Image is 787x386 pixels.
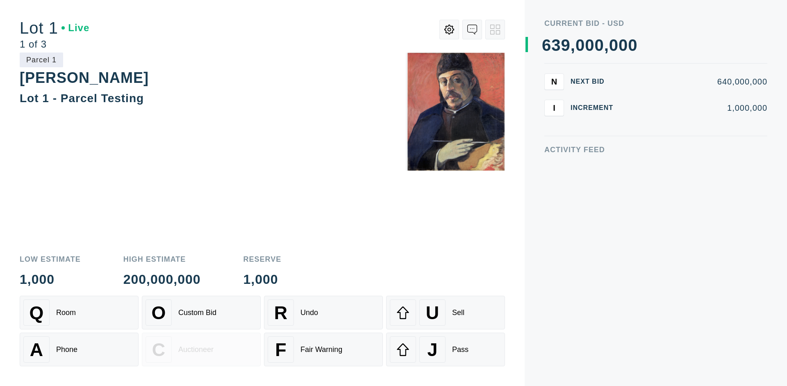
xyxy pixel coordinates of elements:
[20,39,89,49] div: 1 of 3
[542,37,551,53] div: 6
[20,20,89,36] div: Lot 1
[386,333,505,366] button: JPass
[20,273,81,286] div: 1,000
[426,302,439,323] span: U
[544,100,564,116] button: I
[626,104,767,112] div: 1,000,000
[544,146,767,153] div: Activity Feed
[178,345,214,354] div: Auctioneer
[264,333,383,366] button: FFair Warning
[626,78,767,86] div: 640,000,000
[452,345,469,354] div: Pass
[551,77,557,86] span: N
[178,308,216,317] div: Custom Bid
[604,37,609,201] div: ,
[152,339,165,360] span: C
[544,73,564,90] button: N
[551,37,561,53] div: 3
[619,37,628,53] div: 0
[243,256,282,263] div: Reserve
[152,302,166,323] span: O
[243,273,282,286] div: 1,000
[561,37,571,53] div: 9
[142,296,261,329] button: OCustom Bid
[544,20,767,27] div: Current Bid - USD
[264,296,383,329] button: RUndo
[20,256,81,263] div: Low Estimate
[20,53,63,67] div: Parcel 1
[427,339,437,360] span: J
[571,78,620,85] div: Next Bid
[56,345,77,354] div: Phone
[553,103,555,112] span: I
[20,92,144,105] div: Lot 1 - Parcel Testing
[142,333,261,366] button: CAuctioneer
[594,37,604,53] div: 0
[30,339,43,360] span: A
[571,37,575,201] div: ,
[571,105,620,111] div: Increment
[20,296,139,329] button: QRoom
[56,308,76,317] div: Room
[123,273,201,286] div: 200,000,000
[61,23,89,33] div: Live
[575,37,585,53] div: 0
[300,345,342,354] div: Fair Warning
[30,302,44,323] span: Q
[20,333,139,366] button: APhone
[386,296,505,329] button: USell
[275,339,286,360] span: F
[585,37,594,53] div: 0
[274,302,287,323] span: R
[300,308,318,317] div: Undo
[628,37,637,53] div: 0
[452,308,464,317] div: Sell
[123,256,201,263] div: High Estimate
[20,69,149,86] div: [PERSON_NAME]
[609,37,619,53] div: 0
